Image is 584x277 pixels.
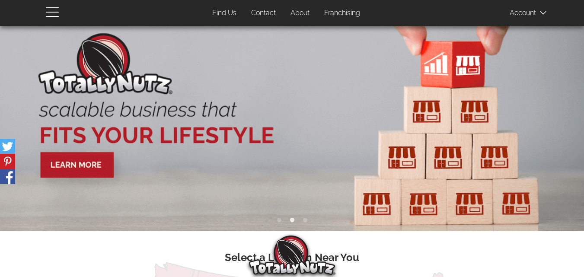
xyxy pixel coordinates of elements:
[301,216,310,225] button: 3 of 3
[284,5,316,22] a: About
[249,236,335,275] img: Totally Nutz Logo
[318,5,367,22] a: Franchising
[288,216,297,225] button: 2 of 3
[275,216,284,225] button: 1 of 3
[52,252,532,263] h3: Select a Location Near You
[206,5,243,22] a: Find Us
[245,5,282,22] a: Contact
